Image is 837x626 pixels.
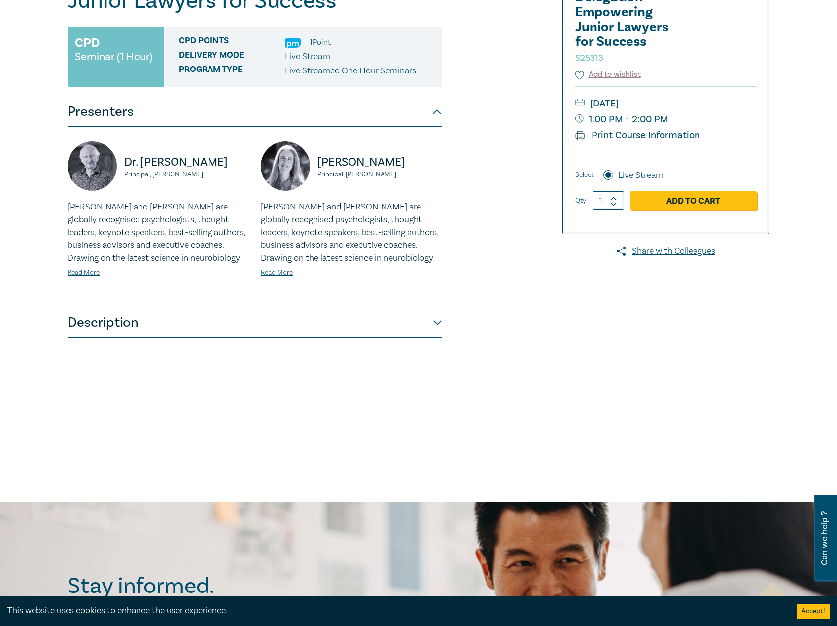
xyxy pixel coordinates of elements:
[820,501,829,576] span: Can we help ?
[285,51,330,62] span: Live Stream
[317,171,442,178] small: Principal, [PERSON_NAME]
[68,201,249,265] p: [PERSON_NAME] and [PERSON_NAME] are globally recognised psychologists, thought leaders, keynote s...
[575,111,757,127] small: 1:00 PM - 2:00 PM
[124,171,249,178] small: Principal, [PERSON_NAME]
[575,52,603,64] small: S25313
[261,268,293,277] a: Read More
[7,604,782,617] div: This website uses cookies to enhance the user experience.
[797,604,830,619] button: Accept cookies
[317,154,442,170] p: [PERSON_NAME]
[562,245,769,258] a: Share with Colleagues
[68,268,100,277] a: Read More
[179,36,285,49] span: CPD Points
[618,169,663,182] label: Live Stream
[310,36,331,49] li: 1 Point
[75,52,152,62] small: Seminar (1 Hour)
[179,50,285,63] span: Delivery Mode
[261,201,442,265] p: [PERSON_NAME] and [PERSON_NAME] are globally recognised psychologists, thought leaders, keynote s...
[68,573,300,599] h2: Stay informed.
[285,38,301,48] img: Practice Management & Business Skills
[68,141,117,191] img: https://s3.ap-southeast-2.amazonaws.com/leo-cussen-store-production-content/Contacts/Bob%20Murray...
[75,34,100,52] h3: CPD
[575,129,700,141] a: Print Course Information
[575,69,641,80] button: Add to wishlist
[179,65,285,77] span: Program type
[575,170,595,180] span: Select:
[124,154,249,170] p: Dr. [PERSON_NAME]
[575,96,757,111] small: [DATE]
[285,65,416,77] p: Live Streamed One Hour Seminars
[575,195,586,206] label: Qty
[68,97,442,127] button: Presenters
[593,191,624,210] input: 1
[630,191,757,210] a: Add to Cart
[261,141,310,191] img: https://s3.ap-southeast-2.amazonaws.com/leo-cussen-store-production-content/Contacts/Alicia%20For...
[68,308,442,338] button: Description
